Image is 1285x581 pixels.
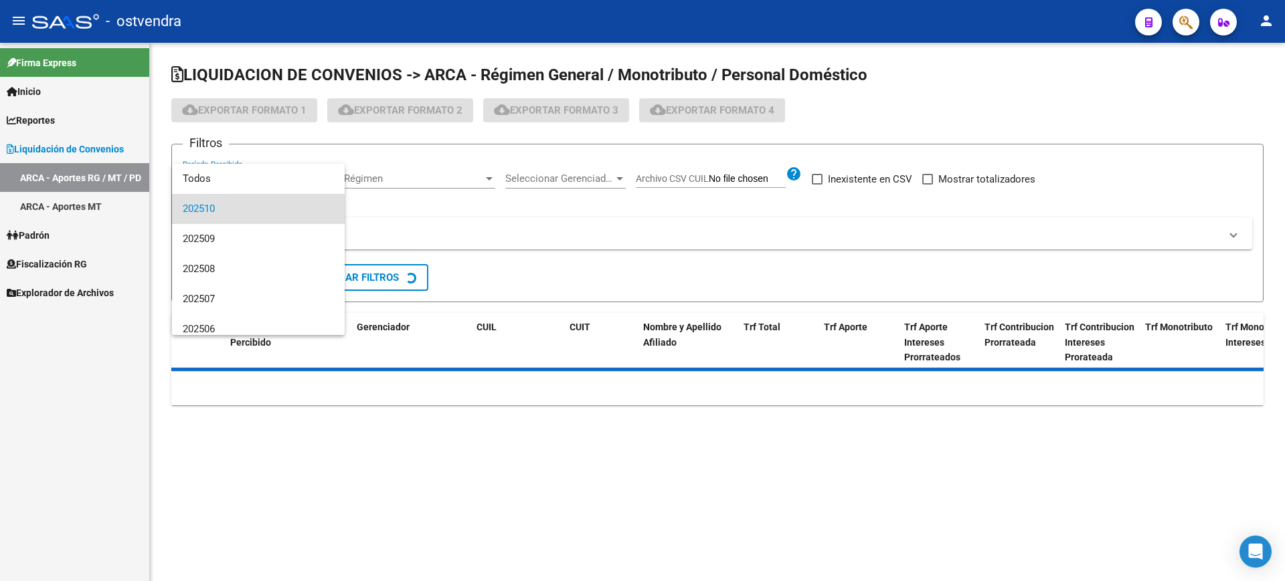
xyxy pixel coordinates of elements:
div: Open Intercom Messenger [1239,536,1272,568]
span: 202508 [183,254,334,284]
span: Todos [183,164,334,194]
span: 202506 [183,314,334,344]
span: 202510 [183,194,334,224]
span: 202509 [183,224,334,254]
span: 202507 [183,284,334,314]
